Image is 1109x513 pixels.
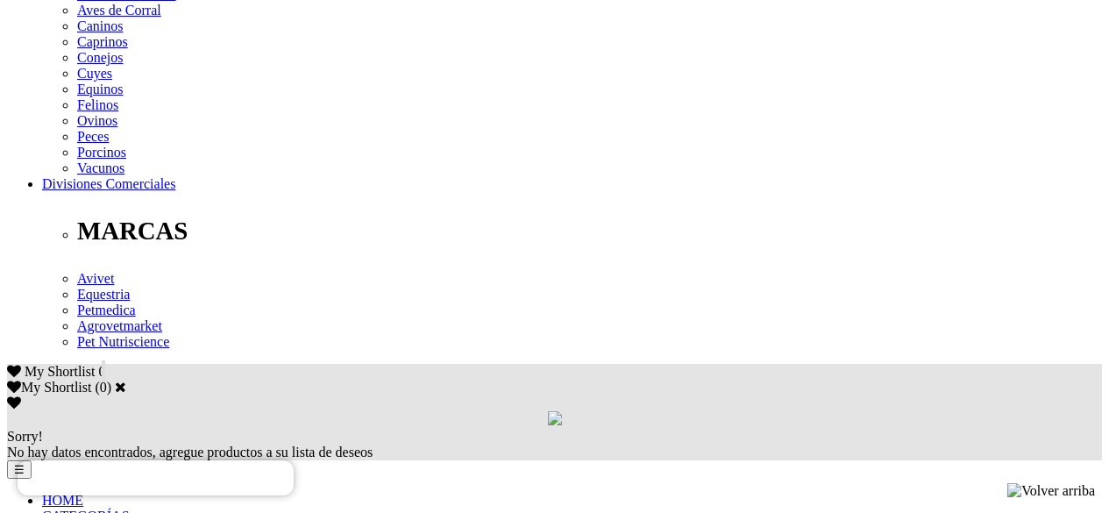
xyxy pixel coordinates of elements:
a: Pet Nutriscience [77,334,169,349]
a: Peces [77,129,109,144]
label: My Shortlist [7,380,91,395]
a: Aves de Corral [77,3,161,18]
a: Petmedica [77,303,136,317]
a: Cerrar [115,380,126,394]
p: MARCAS [77,217,1102,246]
a: Caprinos [77,34,128,49]
a: Conejos [77,50,123,65]
a: Porcinos [77,145,126,160]
img: Volver arriba [1007,483,1095,499]
span: Sorry! [7,429,43,444]
span: 0 [98,364,105,379]
a: Equestria [77,287,130,302]
span: My Shortlist [25,364,95,379]
iframe: Brevo live chat [18,460,294,495]
a: Avivet [77,271,114,286]
div: No hay datos encontrados, agregue productos a su lista de deseos [7,429,1102,460]
a: Ovinos [77,113,117,128]
a: HOME [42,493,83,508]
a: Equinos [77,82,123,96]
a: Cuyes [77,66,112,81]
a: Divisiones Comerciales [42,176,175,191]
a: Vacunos [77,160,124,175]
button: ☰ [7,460,32,479]
label: 0 [100,380,107,395]
a: Agrovetmarket [77,318,162,333]
img: loading.gif [548,411,562,425]
a: Felinos [77,97,118,112]
a: Caninos [77,18,123,33]
span: ( ) [95,380,111,395]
